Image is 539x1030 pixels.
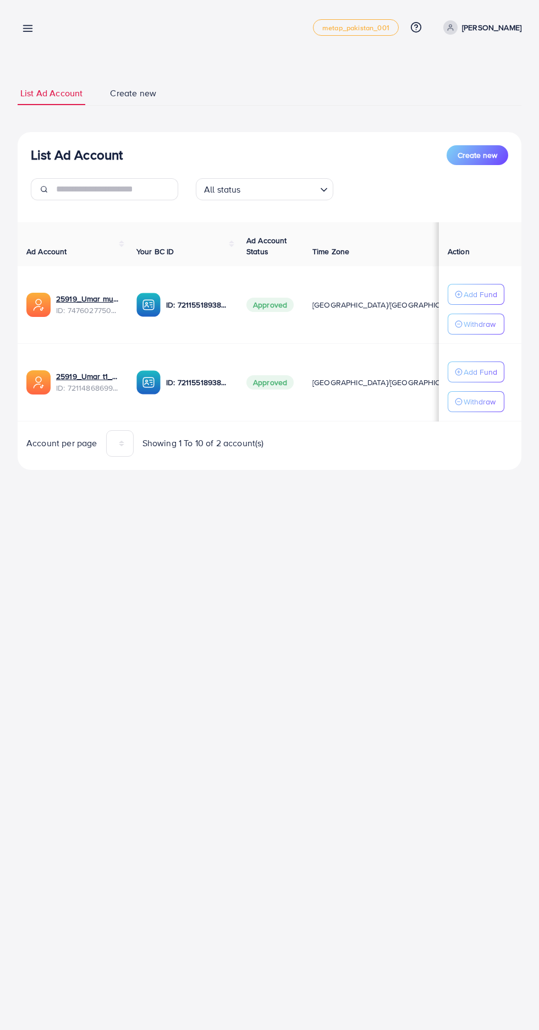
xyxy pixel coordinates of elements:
span: Approved [246,375,294,390]
p: Withdraw [464,395,496,408]
span: metap_pakistan_001 [322,24,389,31]
img: ic-ba-acc.ded83a64.svg [136,293,161,317]
p: ID: 7211551893808545793 [166,298,229,311]
h3: List Ad Account [31,147,123,163]
span: Action [448,246,470,257]
p: Add Fund [464,288,497,301]
img: ic-ba-acc.ded83a64.svg [136,370,161,395]
a: 25919_Umar mumtaz_1740648371024 [56,293,119,304]
span: Approved [246,298,294,312]
div: <span class='underline'>25919_Umar t1_1679070383896</span></br>7211486869945712641 [56,371,119,393]
button: Add Fund [448,361,504,382]
span: Account per page [26,437,97,450]
span: ID: 7476027750877626369 [56,305,119,316]
button: Add Fund [448,284,504,305]
a: 25919_Umar t1_1679070383896 [56,371,119,382]
button: Create new [447,145,508,165]
span: [GEOGRAPHIC_DATA]/[GEOGRAPHIC_DATA] [312,299,465,310]
span: List Ad Account [20,87,82,100]
p: [PERSON_NAME] [462,21,521,34]
span: Your BC ID [136,246,174,257]
span: Create new [110,87,156,100]
span: Time Zone [312,246,349,257]
span: ID: 7211486869945712641 [56,382,119,393]
span: Ad Account [26,246,67,257]
p: ID: 7211551893808545793 [166,376,229,389]
span: Ad Account Status [246,235,287,257]
div: Search for option [196,178,333,200]
button: Withdraw [448,314,504,335]
div: <span class='underline'>25919_Umar mumtaz_1740648371024</span></br>7476027750877626369 [56,293,119,316]
input: Search for option [244,179,316,198]
button: Withdraw [448,391,504,412]
span: All status [202,182,243,198]
a: [PERSON_NAME] [439,20,521,35]
p: Add Fund [464,365,497,379]
img: ic-ads-acc.e4c84228.svg [26,293,51,317]
span: Create new [458,150,497,161]
p: Withdraw [464,317,496,331]
img: ic-ads-acc.e4c84228.svg [26,370,51,395]
a: metap_pakistan_001 [313,19,399,36]
span: [GEOGRAPHIC_DATA]/[GEOGRAPHIC_DATA] [312,377,465,388]
span: Showing 1 To 10 of 2 account(s) [142,437,264,450]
